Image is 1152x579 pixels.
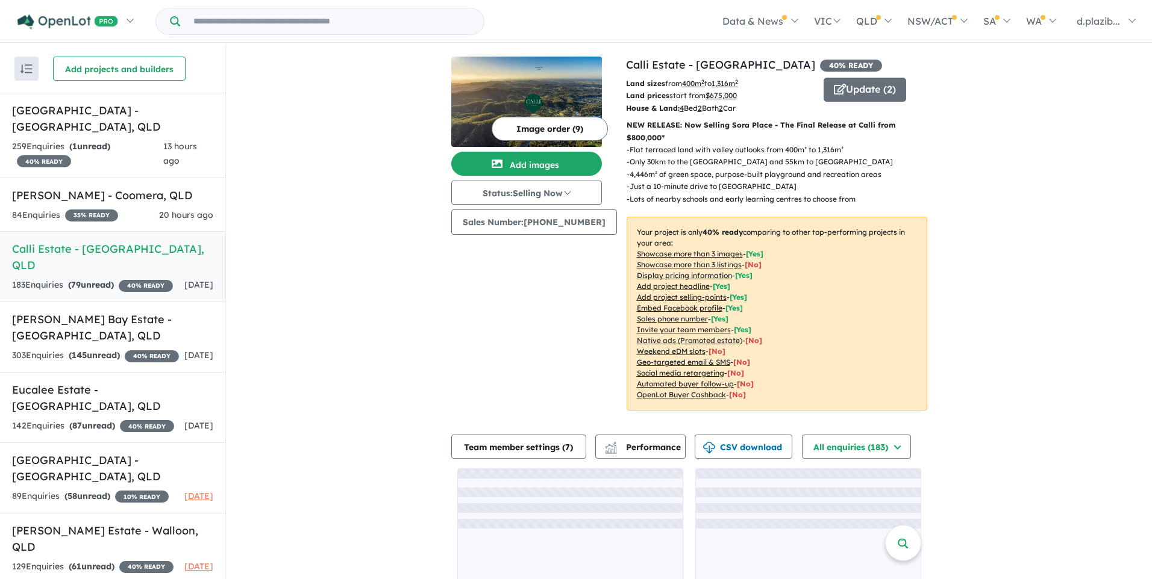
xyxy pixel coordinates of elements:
[637,271,732,280] u: Display pricing information
[706,91,737,100] u: $ 675,000
[12,311,213,344] h5: [PERSON_NAME] Bay Estate - [GEOGRAPHIC_DATA] , QLD
[727,368,744,377] span: [No]
[184,279,213,290] span: [DATE]
[637,314,708,323] u: Sales phone number
[64,491,110,501] strong: ( unread)
[115,491,169,503] span: 10 % READY
[184,350,213,361] span: [DATE]
[72,561,81,572] span: 61
[626,102,815,114] p: Bed Bath Car
[734,325,751,334] span: [ Yes ]
[605,442,616,448] img: line-chart.svg
[637,325,731,334] u: Invite your team members
[802,435,911,459] button: All enquiries (183)
[627,119,927,144] p: NEW RELEASE: Now Selling Sora Place - The Final Release at Calli from $800,000*
[820,60,882,72] span: 40 % READY
[12,452,213,485] h5: [GEOGRAPHIC_DATA] - [GEOGRAPHIC_DATA] , QLD
[451,209,617,235] button: Sales Number:[PHONE_NUMBER]
[69,561,114,572] strong: ( unread)
[733,358,750,367] span: [No]
[704,79,738,88] span: to
[12,522,213,555] h5: [PERSON_NAME] Estate - Walloon , QLD
[719,104,723,113] u: 2
[120,420,174,432] span: 40 % READY
[680,104,684,113] u: 4
[737,379,754,388] span: [No]
[65,209,118,221] span: 35 % READY
[119,561,174,573] span: 40 % READY
[626,58,815,72] a: Calli Estate - [GEOGRAPHIC_DATA]
[637,390,726,399] u: OpenLot Buyer Cashback
[71,279,81,290] span: 79
[69,350,120,361] strong: ( unread)
[682,79,704,88] u: 400 m
[163,141,197,166] span: 13 hours ago
[824,78,906,102] button: Update (2)
[627,181,903,193] p: - Just a 10-minute drive to [GEOGRAPHIC_DATA]
[626,90,815,102] p: start from
[695,435,792,459] button: CSV download
[20,64,33,73] img: sort.svg
[735,78,738,85] sup: 2
[69,141,110,152] strong: ( unread)
[626,78,815,90] p: from
[627,156,903,168] p: - Only 30km to the [GEOGRAPHIC_DATA] and 55km to [GEOGRAPHIC_DATA]
[745,260,762,269] span: [ No ]
[730,293,747,302] span: [ Yes ]
[451,152,602,176] button: Add images
[12,348,179,363] div: 303 Enquir ies
[184,561,213,572] span: [DATE]
[67,491,77,501] span: 58
[701,78,704,85] sup: 2
[605,445,617,453] img: bar-chart.svg
[637,358,730,367] u: Geo-targeted email & SMS
[565,442,570,453] span: 7
[69,420,115,431] strong: ( unread)
[595,435,686,459] button: Performance
[725,303,743,312] span: [ Yes ]
[451,435,586,459] button: Team member settings (7)
[729,390,746,399] span: [No]
[735,271,753,280] span: [ Yes ]
[627,217,927,410] p: Your project is only comparing to other top-performing projects in your area: - - - - - - - - - -...
[72,350,87,361] span: 145
[637,379,734,388] u: Automated buyer follow-up
[492,117,608,141] button: Image order (9)
[17,155,71,167] span: 40 % READY
[451,181,602,205] button: Status:Selling Now
[703,442,715,454] img: download icon
[12,102,213,135] h5: [GEOGRAPHIC_DATA] - [GEOGRAPHIC_DATA] , QLD
[698,104,702,113] u: 2
[626,79,665,88] b: Land sizes
[183,8,481,34] input: Try estate name, suburb, builder or developer
[709,347,725,356] span: [No]
[72,141,77,152] span: 1
[711,314,728,323] span: [ Yes ]
[12,489,169,504] div: 89 Enquir ies
[626,91,669,100] b: Land prices
[17,14,118,29] img: Openlot PRO Logo White
[712,79,738,88] u: 1,316 m
[451,57,602,147] img: Calli Estate - Upper Coomera
[184,491,213,501] span: [DATE]
[746,249,763,258] span: [ Yes ]
[637,347,706,356] u: Weekend eDM slots
[119,280,173,292] span: 40 % READY
[745,336,762,345] span: [No]
[125,350,179,362] span: 40 % READY
[12,382,213,414] h5: Eucalee Estate - [GEOGRAPHIC_DATA] , QLD
[12,419,174,433] div: 142 Enquir ies
[713,282,730,291] span: [ Yes ]
[637,368,724,377] u: Social media retargeting
[637,260,742,269] u: Showcase more than 3 listings
[607,442,681,453] span: Performance
[72,420,82,431] span: 87
[12,208,118,223] div: 84 Enquir ies
[637,249,743,258] u: Showcase more than 3 images
[627,169,903,181] p: - 4,446m² of green space, purpose-built playground and recreation areas
[626,104,680,113] b: House & Land:
[627,193,903,205] p: - Lots of nearby schools and early learning centres to choose from
[12,187,213,203] h5: [PERSON_NAME] - Coomera , QLD
[637,282,710,291] u: Add project headline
